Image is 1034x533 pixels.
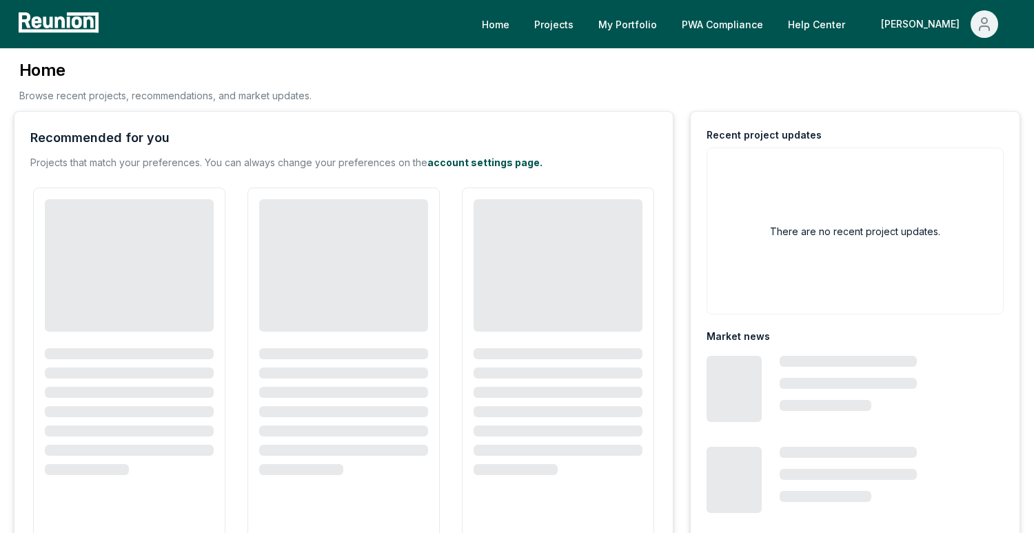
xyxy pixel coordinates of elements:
[471,10,520,38] a: Home
[30,157,427,168] span: Projects that match your preferences. You can always change your preferences on the
[870,10,1009,38] button: [PERSON_NAME]
[707,330,770,343] div: Market news
[707,128,822,142] div: Recent project updates
[777,10,856,38] a: Help Center
[30,128,170,148] div: Recommended for you
[523,10,585,38] a: Projects
[671,10,774,38] a: PWA Compliance
[19,59,312,81] h3: Home
[587,10,668,38] a: My Portfolio
[19,88,312,103] p: Browse recent projects, recommendations, and market updates.
[427,157,543,168] a: account settings page.
[471,10,1020,38] nav: Main
[770,224,940,239] h2: There are no recent project updates.
[881,10,965,38] div: [PERSON_NAME]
